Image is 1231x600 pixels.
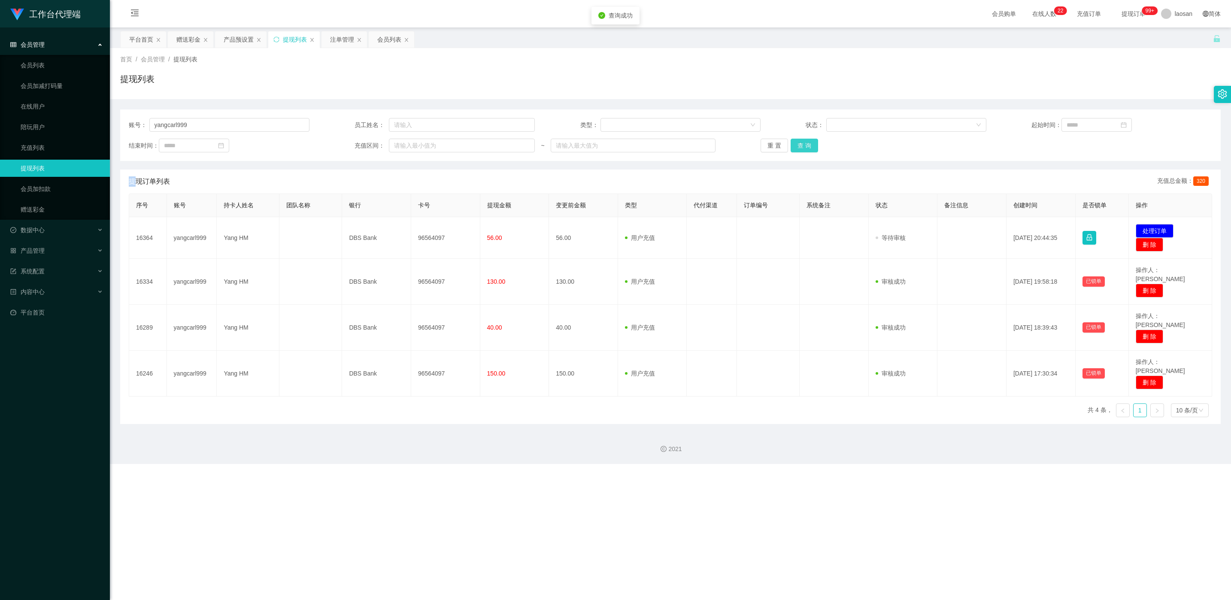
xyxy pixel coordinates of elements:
[224,202,254,209] span: 持卡人姓名
[129,121,149,130] span: 账号：
[404,37,409,42] i: 图标: close
[342,305,411,351] td: DBS Bank
[1218,89,1227,99] i: 图标: setting
[1028,11,1061,17] span: 在线人数
[791,139,818,152] button: 查 询
[10,227,45,233] span: 数据中心
[342,259,411,305] td: DBS Bank
[535,141,550,150] span: ~
[283,31,307,48] div: 提现列表
[217,351,279,397] td: Yang HM
[156,37,161,42] i: 图标: close
[1117,11,1150,17] span: 提现订单
[21,77,103,94] a: 会员加减打码量
[10,247,45,254] span: 产品管理
[167,217,217,259] td: yangcarl999
[203,37,208,42] i: 图标: close
[1061,6,1064,15] p: 2
[750,122,755,128] i: 图标: down
[580,121,601,130] span: 类型：
[224,31,254,48] div: 产品预设置
[141,56,165,63] span: 会员管理
[1136,267,1185,282] span: 操作人：[PERSON_NAME]
[21,201,103,218] a: 赠送彩金
[21,180,103,197] a: 会员加扣款
[1157,176,1212,187] div: 充值总金额：
[487,370,506,377] span: 150.00
[120,0,149,28] i: 图标: menu-fold
[10,42,16,48] i: 图标: table
[1007,351,1076,397] td: [DATE] 17:30:34
[21,98,103,115] a: 在线用户
[129,259,167,305] td: 16334
[1013,202,1037,209] span: 创建时间
[1134,404,1146,417] a: 1
[1176,404,1198,417] div: 10 条/页
[29,0,81,28] h1: 工作台代理端
[173,56,197,63] span: 提现列表
[1007,305,1076,351] td: [DATE] 18:39:43
[217,217,279,259] td: Yang HM
[1007,217,1076,259] td: [DATE] 20:44:35
[487,324,502,331] span: 40.00
[10,289,16,295] i: 图标: profile
[129,217,167,259] td: 16364
[411,305,480,351] td: 96564097
[625,370,655,377] span: 用户充值
[876,234,906,241] span: 等待审核
[10,9,24,21] img: logo.9652507e.png
[167,259,217,305] td: yangcarl999
[625,202,637,209] span: 类型
[357,37,362,42] i: 图标: close
[342,351,411,397] td: DBS Bank
[136,202,148,209] span: 序号
[1136,376,1163,389] button: 删 除
[1193,176,1209,186] span: 320
[761,139,788,152] button: 重 置
[556,202,586,209] span: 变更前金额
[389,139,535,152] input: 请输入最小值为
[976,122,981,128] i: 图标: down
[120,56,132,63] span: 首页
[487,202,511,209] span: 提现金额
[1133,403,1147,417] li: 1
[1136,284,1163,297] button: 删 除
[256,37,261,42] i: 图标: close
[1082,368,1105,379] button: 已锁单
[21,57,103,74] a: 会员列表
[418,202,430,209] span: 卡号
[174,202,186,209] span: 账号
[806,121,826,130] span: 状态：
[1198,408,1204,414] i: 图标: down
[1058,6,1061,15] p: 2
[286,202,310,209] span: 团队名称
[167,305,217,351] td: yangcarl999
[389,118,535,132] input: 请输入
[1116,403,1130,417] li: 上一页
[549,351,618,397] td: 150.00
[342,217,411,259] td: DBS Bank
[1136,224,1173,238] button: 处理订单
[1007,259,1076,305] td: [DATE] 19:58:18
[330,31,354,48] div: 注单管理
[10,304,103,321] a: 图标: dashboard平台首页
[1203,11,1209,17] i: 图标: global
[598,12,605,19] i: icon: check-circle
[1150,403,1164,417] li: 下一页
[1120,408,1125,413] i: 图标: left
[694,202,718,209] span: 代付渠道
[549,305,618,351] td: 40.00
[1142,6,1158,15] sup: 950
[1088,403,1113,417] li: 共 4 条，
[876,202,888,209] span: 状态
[10,248,16,254] i: 图标: appstore-o
[1031,121,1061,130] span: 起始时间：
[217,305,279,351] td: Yang HM
[1136,358,1185,374] span: 操作人：[PERSON_NAME]
[129,176,170,187] span: 提现订单列表
[129,141,159,150] span: 结束时间：
[21,118,103,136] a: 陪玩用户
[176,31,200,48] div: 赠送彩金
[876,324,906,331] span: 审核成功
[625,234,655,241] span: 用户充值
